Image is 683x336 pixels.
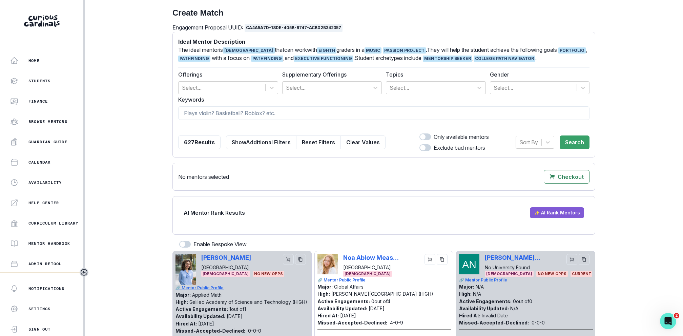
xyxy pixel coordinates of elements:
[210,55,353,61] p: with a focus on , and
[296,135,341,149] button: Reset Filters
[178,46,587,61] p: . They will help the student achieve the following goals ,
[28,78,51,84] p: Students
[24,15,60,27] img: Curious Cardinals Logo
[343,264,399,271] p: [GEOGRAPHIC_DATA]
[307,46,365,53] p: with graders in a
[178,70,274,79] label: Offerings
[178,169,229,185] p: No mentors selected
[178,46,589,62] p: The ideal mentor can work .
[459,277,593,283] a: 🔗 Mentor Public Profile
[383,47,426,54] span: Passion Project
[282,70,378,79] label: Supplementary Offerings
[201,271,250,277] span: [DEMOGRAPHIC_DATA]
[201,254,251,261] p: [PERSON_NAME]
[674,313,679,318] span: 2
[172,8,595,18] h2: Create Match
[193,240,247,248] p: Enable Bespoke View
[317,277,451,283] p: 🔗 Mentor Public Profile
[317,291,330,297] p: High:
[248,327,261,334] p: 0 - 0 - 0
[317,313,339,318] p: Hired At:
[253,271,284,277] span: No New Opps
[343,271,392,277] span: [DEMOGRAPHIC_DATA]
[459,254,479,274] img: Picture of Alexandra Garrison Neville
[226,135,296,149] button: ShowAdditional Filters
[219,46,284,53] p: is that
[28,241,70,246] p: Mentor Handbook
[175,306,228,312] p: Active Engagements:
[459,298,512,304] p: Active Engagements:
[331,291,433,297] p: [PERSON_NAME][GEOGRAPHIC_DATA] (HIGH)
[28,160,51,165] p: Calendar
[175,254,196,285] img: Picture of Victoria Duran-Valero
[178,56,210,62] span: Pathfinding
[28,139,67,145] p: Guardian Guide
[192,292,222,298] p: Applied Math
[473,291,481,297] p: N/A
[660,313,676,329] iframe: Intercom live chat
[340,135,386,149] button: Clear Values
[178,38,589,46] p: Ideal Mentor Description
[390,319,403,326] p: 4 - 0 - 9
[28,306,51,312] p: Settings
[558,47,586,54] span: Portfolio
[532,319,545,326] p: 0 - 0 - 0
[365,47,381,54] span: Music
[178,96,585,104] label: Keywords
[340,313,356,318] p: [DATE]
[476,284,484,290] p: N/A
[223,47,275,54] span: [DEMOGRAPHIC_DATA]
[175,313,225,319] p: Availability Updated:
[459,313,480,318] p: Hired At:
[579,254,589,265] button: copy
[317,254,338,274] img: Picture of Noa Ablow Measelle
[353,55,535,61] p: . Student archetypes include ,
[459,291,472,297] p: High:
[229,306,246,312] p: 1 out of 1
[343,254,399,261] p: Noa Ablow Measelle
[28,261,62,267] p: Admin Retool
[28,99,48,104] p: Finance
[28,58,40,63] p: Home
[317,47,336,54] span: EIGHTH
[175,321,197,327] p: Hired At:
[175,292,191,298] p: Major:
[317,306,367,311] p: Availability Updated:
[198,321,214,327] p: [DATE]
[490,70,586,79] label: Gender
[459,306,509,311] p: Availability Updated:
[334,284,364,290] p: Global Affairs
[189,299,307,305] p: Galileo Academy of Science and Technology (HIGH)
[571,271,626,277] span: CURRENTLY ONBOARDING
[227,313,243,319] p: [DATE]
[530,207,584,218] button: ✨ AI Rank Mentors
[317,319,387,326] p: Missed-Accepted-Declined:
[485,271,534,277] span: [DEMOGRAPHIC_DATA]
[175,285,309,291] a: 🔗 Mentor Public Profile
[474,56,535,62] span: College Path Navigator
[423,56,472,62] span: Mentorship Seeker
[317,298,370,304] p: Active Engagements:
[482,313,508,318] p: Invalid Date
[28,200,59,206] p: Help Center
[369,306,385,311] p: [DATE]
[437,254,448,265] button: copy
[201,264,251,271] p: [GEOGRAPHIC_DATA]
[28,119,67,124] p: Browse Mentors
[283,254,294,265] button: cart
[434,133,489,141] p: Only available mentors
[425,254,435,265] button: cart
[184,209,245,217] p: AI Mentor Rank Results
[371,298,390,304] p: 0 out of 4
[28,327,51,332] p: Sign Out
[459,319,529,326] p: Missed-Accepted-Declined:
[175,327,245,334] p: Missed-Accepted-Declined:
[245,24,343,32] span: ca4a5a7d-18de-405b-9747-acb02b342357
[317,284,333,290] p: Major:
[28,220,79,226] p: Curriculum Library
[566,254,577,265] button: cart
[80,268,88,277] button: Toggle sidebar
[294,56,353,62] span: Executive Functioning
[485,264,541,271] p: No University Found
